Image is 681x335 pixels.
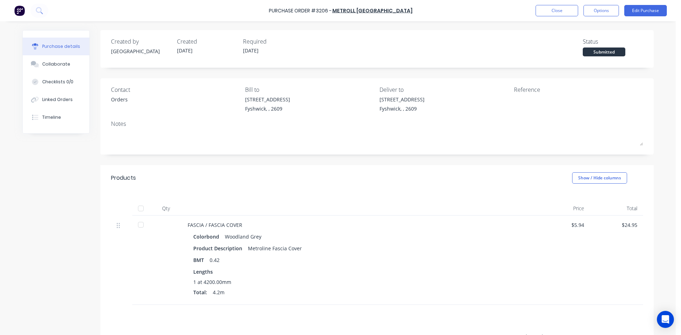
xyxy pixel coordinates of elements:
div: Timeline [42,114,61,121]
div: Reference [514,85,643,94]
button: Close [536,5,578,16]
div: Open Intercom Messenger [657,311,674,328]
span: 4.2m [213,289,225,296]
div: Collaborate [42,61,70,67]
div: 0.42 [210,255,220,265]
div: Contact [111,85,240,94]
span: Total: [193,289,207,296]
button: Edit Purchase [624,5,667,16]
button: Options [583,5,619,16]
button: Purchase details [23,38,89,55]
span: Lengths [193,268,213,275]
div: Price [537,201,590,216]
button: Linked Orders [23,91,89,108]
div: [STREET_ADDRESS] [245,96,290,103]
div: $5.94 [542,221,584,229]
div: $24.95 [596,221,637,229]
div: Metroline Fascia Cover [248,243,302,253]
div: Qty [150,201,182,216]
div: Created [177,37,237,46]
div: Notes [111,119,643,128]
div: FASCIA / FASCIA COVER [188,221,531,229]
div: Required [243,37,303,46]
button: Timeline [23,108,89,126]
div: Checklists 0/0 [42,79,73,85]
a: METROLL [GEOGRAPHIC_DATA] [332,7,413,14]
div: Status [583,37,643,46]
div: Colorbond [193,231,222,242]
button: Checklists 0/0 [23,73,89,91]
span: 1 at 4200.00mm [193,278,231,286]
div: Purchase details [42,43,80,50]
button: Show / Hide columns [572,172,627,184]
div: Created by [111,37,171,46]
div: Total [590,201,643,216]
div: Orders [111,96,128,103]
div: BMT [193,255,210,265]
div: Bill to [245,85,374,94]
button: Collaborate [23,55,89,73]
div: Woodland Grey [225,231,261,242]
div: Fyshwick, , 2609 [245,105,290,112]
div: Purchase Order #3206 - [269,7,332,15]
div: Linked Orders [42,96,73,103]
div: Deliver to [380,85,509,94]
img: Factory [14,5,25,16]
div: [STREET_ADDRESS] [380,96,425,103]
div: Product Description [193,243,248,253]
div: [GEOGRAPHIC_DATA] [111,48,171,55]
div: Fyshwick, , 2609 [380,105,425,112]
div: Products [111,174,136,182]
div: Submitted [583,48,625,56]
